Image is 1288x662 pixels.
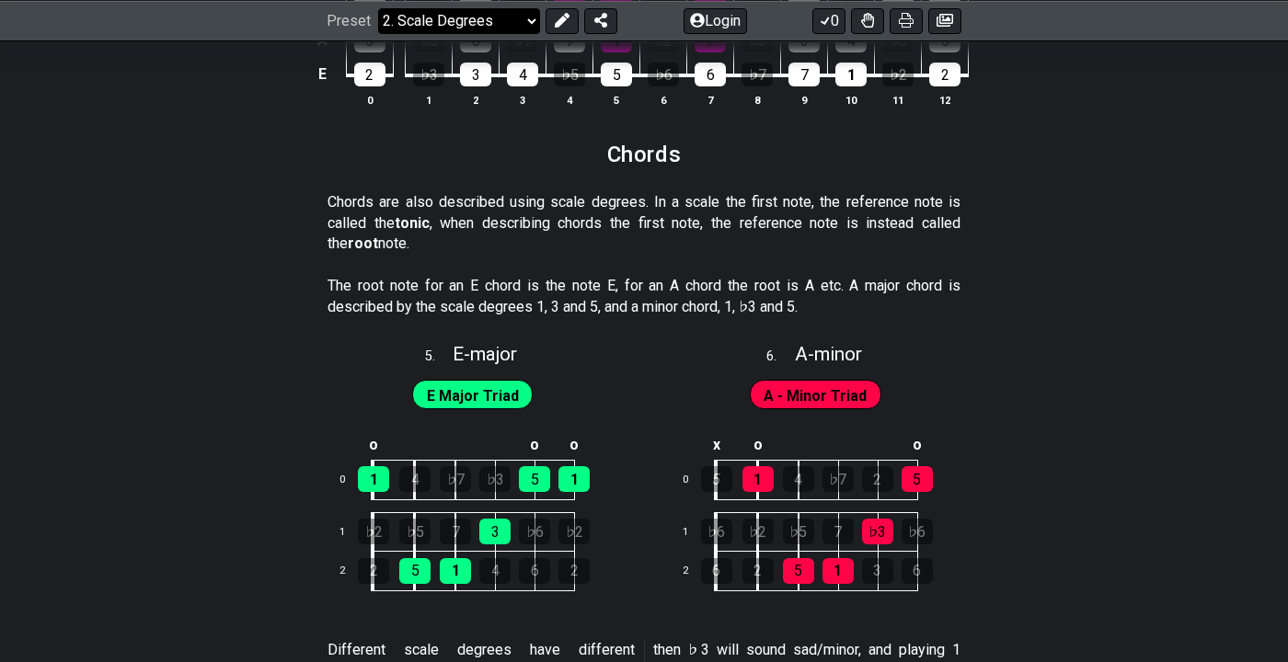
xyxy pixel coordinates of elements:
[737,430,778,461] td: o
[875,91,922,110] th: 11
[812,7,845,33] button: 0
[922,91,969,110] th: 12
[312,57,334,92] td: E
[742,63,773,86] div: ♭7
[862,519,893,544] div: ♭3
[928,7,961,33] button: Create image
[828,91,875,110] th: 10
[399,519,431,544] div: ♭5
[406,91,453,110] th: 1
[479,466,511,492] div: ♭3
[742,558,774,584] div: 2
[395,214,430,232] strong: tonic
[862,558,893,584] div: 3
[822,519,854,544] div: 7
[795,343,862,365] span: A - minor
[835,63,867,86] div: 1
[862,466,893,492] div: 2
[440,558,471,584] div: 1
[328,192,960,254] p: Chords are also described using scale degrees. In a scale the first note, the reference note is c...
[479,558,511,584] div: 4
[851,7,884,33] button: Toggle Dexterity for all fretkits
[519,519,550,544] div: ♭6
[742,466,774,492] div: 1
[882,63,914,86] div: ♭2
[413,63,444,86] div: ♭3
[890,7,923,33] button: Print
[453,91,500,110] th: 2
[640,91,687,110] th: 6
[519,466,550,492] div: 5
[672,512,716,552] td: 1
[734,91,781,110] th: 8
[929,63,960,86] div: 2
[358,519,389,544] div: ♭2
[695,63,726,86] div: 6
[701,466,732,492] div: 5
[742,519,774,544] div: ♭2
[346,91,393,110] th: 0
[897,430,937,461] td: o
[788,63,820,86] div: 7
[764,382,867,409] span: First enable full edit mode to edit
[425,347,453,367] span: 5 .
[378,7,540,33] select: Preset
[766,347,794,367] span: 6 .
[546,91,593,110] th: 4
[783,558,814,584] div: 5
[546,7,579,33] button: Edit Preset
[783,466,814,492] div: 4
[328,276,960,317] p: The root note for an E chord is the note E, for an A chord the root is A etc. A major chord is de...
[460,63,491,86] div: 3
[558,519,590,544] div: ♭2
[696,430,738,461] td: x
[453,343,517,365] span: E - major
[607,144,682,165] h2: Chords
[358,558,389,584] div: 2
[507,63,538,86] div: 4
[348,234,378,252] strong: root
[554,63,585,86] div: ♭5
[701,519,732,544] div: ♭6
[440,466,471,492] div: ♭7
[593,91,640,110] th: 5
[399,466,431,492] div: 4
[601,63,632,86] div: 5
[500,91,546,110] th: 3
[902,466,933,492] div: 5
[648,63,679,86] div: ♭6
[584,7,617,33] button: Share Preset
[328,460,373,499] td: 0
[672,552,716,591] td: 2
[687,91,734,110] th: 7
[558,466,590,492] div: 1
[352,430,395,461] td: o
[354,63,385,86] div: 2
[822,558,854,584] div: 1
[479,519,511,544] div: 3
[822,466,854,492] div: ♭7
[781,91,828,110] th: 9
[519,558,550,584] div: 6
[684,7,747,33] button: Login
[440,519,471,544] div: 7
[515,430,555,461] td: o
[672,460,716,499] td: 0
[555,430,594,461] td: o
[399,558,431,584] div: 5
[902,558,933,584] div: 6
[358,466,389,492] div: 1
[701,558,732,584] div: 6
[783,519,814,544] div: ♭5
[328,552,373,591] td: 2
[558,558,590,584] div: 2
[902,519,933,544] div: ♭6
[327,12,371,29] span: Preset
[328,512,373,552] td: 1
[427,382,519,409] span: First enable full edit mode to edit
